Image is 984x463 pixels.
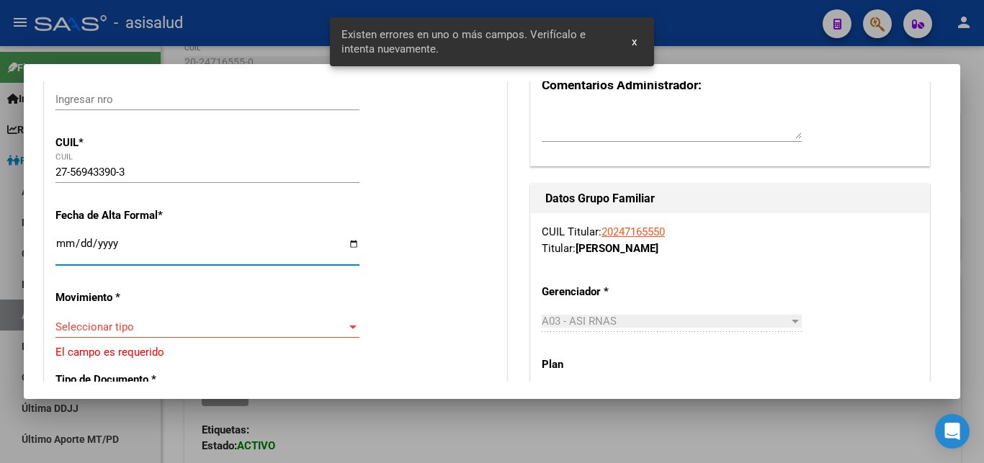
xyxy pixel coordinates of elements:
a: 20247165550 [601,225,665,238]
p: El campo es requerido [55,344,496,361]
button: x [620,29,648,55]
p: Gerenciador * [542,284,655,300]
div: Open Intercom Messenger [935,414,970,449]
p: Movimiento * [55,289,187,306]
span: A03 - ASI RNAS [542,315,617,328]
div: CUIL Titular: Titular: [542,224,918,256]
p: Plan [542,356,655,373]
p: Fecha de Alta Formal [55,207,187,224]
span: Existen errores en uno o más campos. Verifícalo e intenta nuevamente. [341,27,615,56]
h1: Datos Grupo Familiar [545,190,915,207]
strong: [PERSON_NAME] [576,242,658,255]
span: Seleccionar tipo [55,320,346,333]
h3: Comentarios Administrador: [542,76,918,94]
span: x [632,35,637,48]
p: CUIL [55,135,187,151]
p: Tipo de Documento * [55,372,187,388]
